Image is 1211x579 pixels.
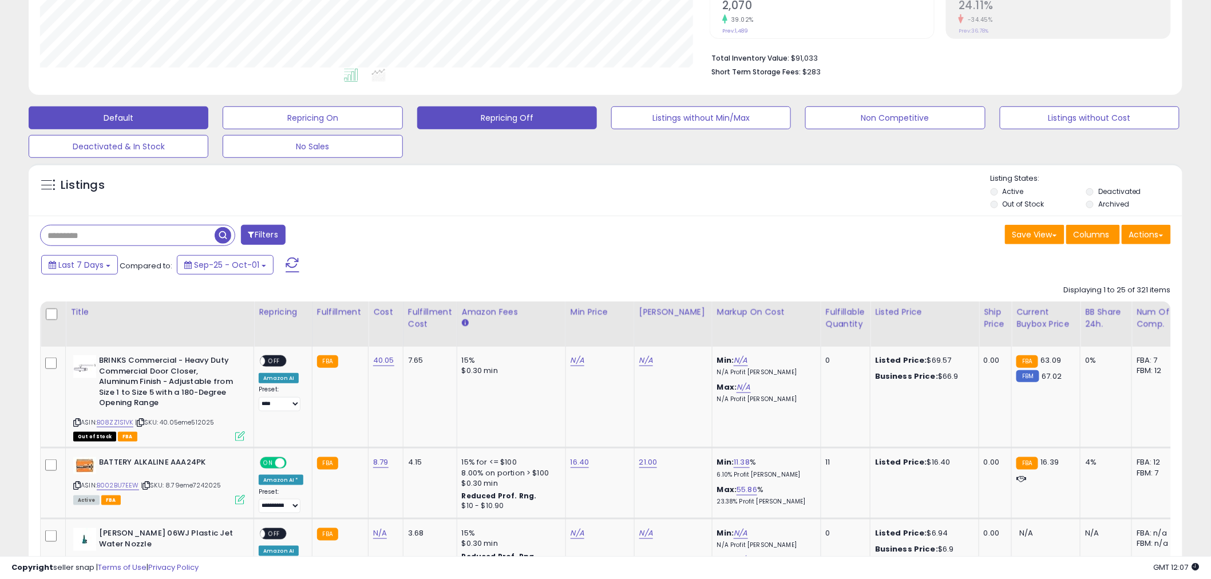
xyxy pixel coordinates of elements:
img: 41qIG6uCNcL._SL40_.jpg [73,457,96,474]
a: Terms of Use [98,562,147,573]
div: 15% for <= $100 [462,457,557,467]
small: FBA [317,457,338,470]
div: 0 [826,528,861,538]
div: 11 [826,457,861,467]
label: Out of Stock [1003,199,1044,209]
div: Listed Price [875,306,974,318]
span: All listings that are currently out of stock and unavailable for purchase on Amazon [73,432,116,442]
span: $283 [802,66,821,77]
b: Short Term Storage Fees: [711,67,801,77]
button: Repricing Off [417,106,597,129]
div: 0% [1085,355,1123,366]
button: Default [29,106,208,129]
div: BB Share 24h. [1085,306,1127,330]
span: 2025-10-9 12:07 GMT [1154,562,1200,573]
b: [PERSON_NAME] 06WJ Plastic Jet Water Nozzle [99,528,238,552]
span: FBA [101,495,121,505]
div: seller snap | | [11,562,199,573]
div: FBM: n/a [1137,538,1174,549]
p: N/A Profit [PERSON_NAME] [717,541,812,549]
span: Last 7 Days [58,259,104,271]
div: FBA: 7 [1137,355,1174,366]
p: Listing States: [991,173,1182,184]
div: $10 - $10.90 [462,501,557,511]
div: FBA: n/a [1137,528,1174,538]
a: 40.05 [373,355,394,366]
div: [PERSON_NAME] [639,306,707,318]
div: Amazon AI * [259,475,303,485]
div: Title [70,306,249,318]
a: Privacy Policy [148,562,199,573]
small: 39.02% [727,15,754,24]
a: 55.86 [737,484,757,495]
a: N/A [639,528,653,539]
span: ON [261,458,275,468]
div: Fulfillable Quantity [826,306,865,330]
b: Business Price: [875,371,938,382]
span: Sep-25 - Oct-01 [194,259,259,271]
div: 0.00 [984,457,1003,467]
a: N/A [737,382,750,393]
span: Columns [1074,229,1110,240]
span: OFF [265,529,283,539]
div: 0.00 [984,355,1003,366]
span: All listings currently available for purchase on Amazon [73,495,100,505]
b: Min: [717,457,734,467]
small: FBM [1016,370,1039,382]
div: ASIN: [73,355,245,440]
h5: Listings [61,177,105,193]
small: Prev: 36.78% [959,27,988,34]
small: FBA [317,355,338,368]
div: Amazon AI [259,373,299,383]
div: Displaying 1 to 25 of 321 items [1064,285,1171,296]
label: Deactivated [1098,187,1141,196]
div: 15% [462,528,557,538]
span: FBA [118,432,137,442]
div: $0.30 min [462,538,557,549]
div: $6.9 [875,544,970,554]
a: N/A [734,355,747,366]
p: N/A Profit [PERSON_NAME] [717,395,812,403]
div: Fulfillment Cost [408,306,452,330]
b: Min: [717,355,734,366]
div: 4% [1085,457,1123,467]
button: Actions [1122,225,1171,244]
span: OFF [265,356,283,366]
div: 8.00% on portion > $100 [462,468,557,478]
span: 16.39 [1041,457,1059,467]
a: N/A [571,528,584,539]
div: 4.15 [408,457,448,467]
button: Columns [1066,225,1120,244]
div: ASIN: [73,457,245,503]
b: Listed Price: [875,355,927,366]
div: $69.57 [875,355,970,366]
b: BATTERY ALKALINE AAA24PK [99,457,238,471]
button: Last 7 Days [41,255,118,275]
div: Amazon Fees [462,306,561,318]
div: Preset: [259,386,303,411]
li: $91,033 [711,50,1162,64]
b: Max: [717,484,737,495]
button: Filters [241,225,286,245]
p: 23.38% Profit [PERSON_NAME] [717,498,812,506]
b: Total Inventory Value: [711,53,789,63]
button: No Sales [223,135,402,158]
div: $66.9 [875,371,970,382]
small: -34.45% [964,15,993,24]
a: B08ZZ1S1VK [97,418,133,427]
div: Preset: [259,488,303,514]
b: Min: [717,528,734,538]
div: 0.00 [984,528,1003,538]
div: % [717,457,812,478]
b: Listed Price: [875,528,927,538]
a: 21.00 [639,457,658,468]
div: $6.94 [875,528,970,538]
div: $0.30 min [462,366,557,376]
div: Markup on Cost [717,306,816,318]
span: | SKU: 8.79eme7242025 [141,481,221,490]
a: 16.40 [571,457,589,468]
div: FBA: 12 [1137,457,1174,467]
span: | SKU: 40.05eme512025 [135,418,215,427]
div: % [717,485,812,506]
button: Deactivated & In Stock [29,135,208,158]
